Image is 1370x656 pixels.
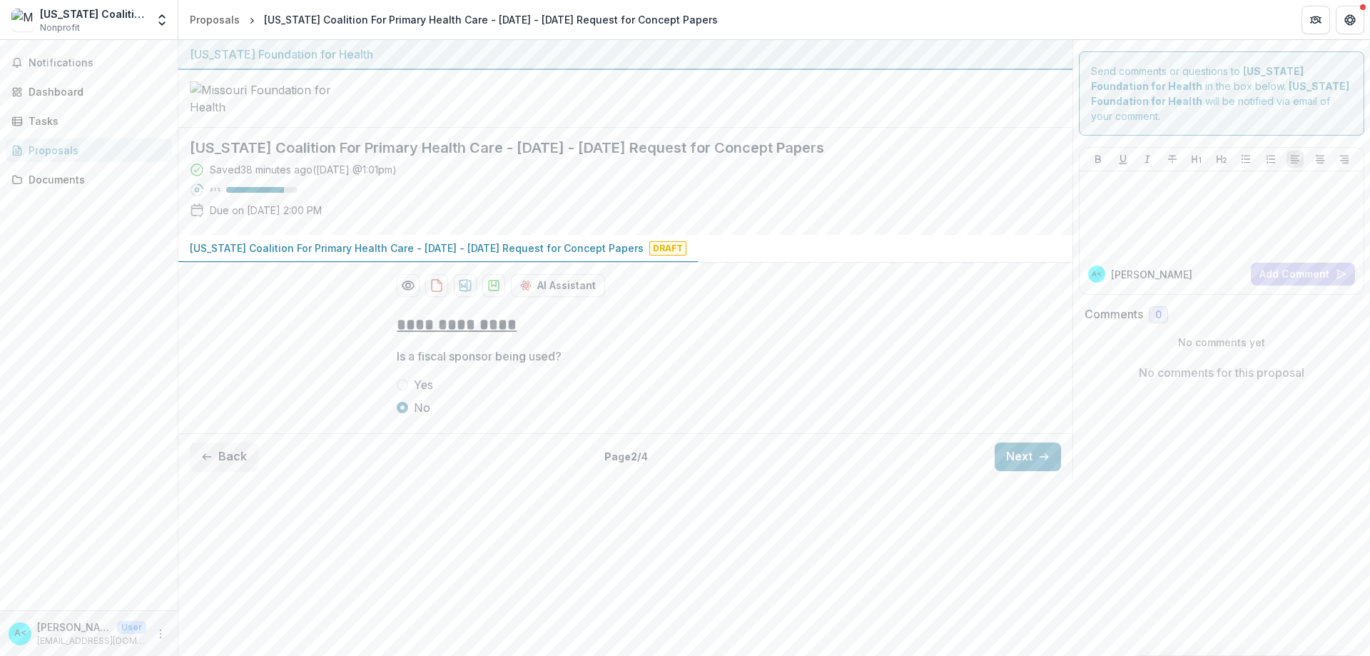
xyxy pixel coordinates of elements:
h2: Comments [1085,308,1143,321]
div: Proposals [190,12,240,27]
button: Align Right [1336,151,1353,168]
button: Add Comment [1251,263,1355,286]
button: Heading 2 [1213,151,1230,168]
span: Nonprofit [40,21,80,34]
button: Get Help [1336,6,1364,34]
button: download-proposal [482,274,505,297]
div: Proposals [29,143,161,158]
span: Draft [649,241,686,256]
span: 0 [1155,309,1162,321]
button: More [152,625,169,642]
p: Due on [DATE] 2:00 PM [210,203,322,218]
button: Align Center [1311,151,1329,168]
p: [PERSON_NAME] <[EMAIL_ADDRESS][DOMAIN_NAME]> [37,620,111,635]
button: Partners [1301,6,1330,34]
button: Strike [1164,151,1181,168]
span: No [414,399,430,416]
button: download-proposal [425,274,448,297]
p: Page 2 / 4 [604,449,648,464]
button: Heading 1 [1188,151,1205,168]
div: Tasks [29,113,161,128]
span: Notifications [29,57,166,69]
button: Underline [1115,151,1132,168]
a: Dashboard [6,80,172,104]
div: Dashboard [29,84,161,99]
button: Align Left [1287,151,1304,168]
p: [EMAIL_ADDRESS][DOMAIN_NAME] [37,635,146,647]
div: Saved 38 minutes ago ( [DATE] @ 1:01pm ) [210,162,397,177]
div: Amanda Keilholz <akeilholz@mo-pca.org> [1092,271,1102,278]
div: [US_STATE] Coalition For Primary Health Care - [DATE] - [DATE] Request for Concept Papers [264,12,718,27]
a: Tasks [6,109,172,133]
a: Proposals [184,9,245,30]
img: Missouri Coalition For Primary Health Care [11,9,34,31]
p: 81 % [210,185,220,195]
button: Open entity switcher [152,6,172,34]
h2: [US_STATE] Coalition For Primary Health Care - [DATE] - [DATE] Request for Concept Papers [190,139,1038,156]
p: [PERSON_NAME] [1111,267,1192,282]
button: Bullet List [1237,151,1254,168]
p: User [117,621,146,634]
span: Yes [414,376,433,393]
a: Proposals [6,138,172,162]
p: No comments yet [1085,335,1359,350]
button: Preview 9c8058de-97dc-45c1-92a1-db1e9b17135d-0.pdf [397,274,420,297]
button: AI Assistant [511,274,605,297]
button: download-proposal [454,274,477,297]
p: Is a fiscal sponsor being used? [397,348,562,365]
button: Bold [1090,151,1107,168]
button: Back [190,443,258,471]
p: [US_STATE] Coalition For Primary Health Care - [DATE] - [DATE] Request for Concept Papers [190,241,644,256]
div: Amanda Keilholz <akeilholz@mo-pca.org> [14,629,26,638]
button: Next [995,443,1061,471]
button: Notifications [6,51,172,74]
p: No comments for this proposal [1139,364,1304,381]
nav: breadcrumb [184,9,724,30]
div: [US_STATE] Foundation for Health [190,46,1061,63]
button: Italicize [1139,151,1156,168]
a: Documents [6,168,172,191]
div: Send comments or questions to in the box below. will be notified via email of your comment. [1079,51,1365,136]
div: Documents [29,172,161,187]
img: Missouri Foundation for Health [190,81,333,116]
button: Ordered List [1262,151,1279,168]
div: [US_STATE] Coalition For Primary Health Care [40,6,146,21]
